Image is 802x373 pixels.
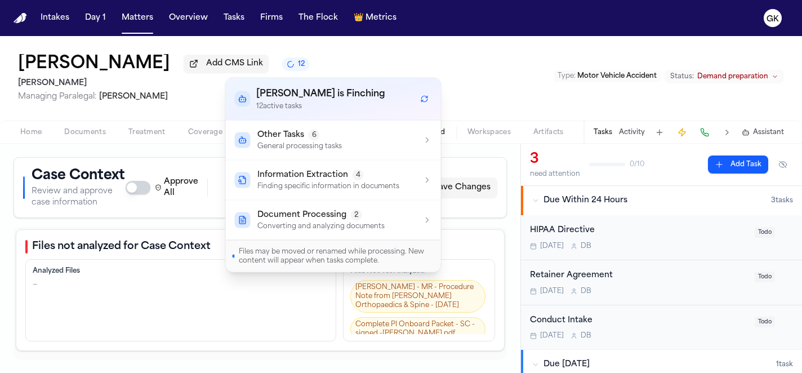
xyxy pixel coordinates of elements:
span: [DATE] [540,331,564,340]
button: The Flock [294,8,342,28]
span: [DATE] [540,242,564,251]
span: Managing Paralegal: [18,92,97,101]
p: Review and approve case information [32,186,126,208]
button: Refresh workflows [417,92,432,106]
span: Assistant [753,128,784,137]
span: D B [581,242,591,251]
span: 4 [353,170,364,181]
span: 3 task s [771,196,793,205]
span: 0 / 10 [630,160,644,169]
h1: Case Context [32,167,126,185]
span: Home [20,128,42,137]
span: 6 [309,130,320,141]
button: Change status from Demand preparation [665,70,784,83]
span: Workspaces [467,128,511,137]
div: Retainer Agreement [530,269,748,282]
button: Create Immediate Task [674,125,690,140]
span: 1 task [776,360,793,369]
span: Type : [558,73,576,79]
button: Information Extraction4Finding specific information in documents [226,161,441,200]
button: 12 active tasks [282,57,310,71]
h2: Files not analyzed for Case Context [32,239,211,255]
h2: [PERSON_NAME] [18,77,310,90]
img: Finch Logo [14,13,27,24]
span: Todo [755,272,775,282]
span: Coverage [188,128,222,137]
button: Edit matter name [18,54,170,74]
button: Document Processing2Converting and analyzing documents [226,201,441,240]
button: Matters [117,8,158,28]
button: Save Changes [413,177,497,198]
button: Day 1 [81,8,110,28]
div: Open task: HIPAA Directive [521,215,802,260]
span: Demand preparation [697,72,768,81]
span: 2 [351,210,362,221]
span: Documents [64,128,106,137]
button: Intakes [36,8,74,28]
div: Open task: Conduct Intake [521,305,802,350]
span: Artifacts [533,128,564,137]
button: Other Tasks6General processing tasks [226,121,441,160]
label: Approve All [155,176,200,199]
span: Other Tasks [257,130,304,141]
div: need attention [530,170,580,179]
div: Conduct Intake [530,314,748,327]
p: 12 active task s [256,102,385,111]
a: [PERSON_NAME] - MR - Procedure Note from [PERSON_NAME] Orthopaedics & Spine - [DATE] [350,280,485,313]
span: Due Within 24 Hours [543,195,627,206]
span: D B [581,287,591,296]
span: [PERSON_NAME] [99,92,168,101]
span: [DATE] [540,287,564,296]
p: Converting and analyzing documents [257,222,385,231]
span: Todo [755,317,775,327]
button: Firms [256,8,287,28]
span: Document Processing [257,210,346,221]
button: Make a Call [697,125,712,140]
h3: [PERSON_NAME] is Finching [256,87,385,101]
button: Assistant [742,128,784,137]
span: Information Extraction [257,170,348,181]
button: Due Within 24 Hours3tasks [521,186,802,215]
span: Status: [670,72,694,81]
button: Tasks [219,8,249,28]
p: General processing tasks [257,142,342,151]
a: Home [14,13,27,24]
span: Todo [755,227,775,238]
button: Activity [619,128,645,137]
div: HIPAA Directive [530,224,748,237]
button: Hide completed tasks (⌘⇧H) [773,156,793,174]
a: Complete PI Onboard Packet - SC - signed -[PERSON_NAME].pdf [350,317,485,341]
div: — [33,280,37,289]
button: Overview [164,8,212,28]
span: Add CMS Link [206,58,263,69]
button: Edit Type: Motor Vehicle Accident [554,70,660,82]
div: Open task: Retainer Agreement [521,260,802,305]
span: Files may be moved or renamed while processing. New content will appear when tasks complete. [239,247,434,265]
p: Finding specific information in documents [257,182,399,191]
button: crownMetrics [349,8,401,28]
h1: [PERSON_NAME] [18,54,170,74]
button: Add Task [652,125,667,140]
span: Due [DATE] [543,359,590,370]
span: D B [581,331,591,340]
div: Analyzed Files [33,267,329,276]
span: Motor Vehicle Accident [577,73,657,79]
span: 12 [298,60,305,69]
button: Tasks [594,128,612,137]
button: Add Task [708,156,768,174]
span: Treatment [128,128,166,137]
button: Add CMS Link [184,55,269,73]
span: Demand [415,128,445,137]
div: 3 [530,150,580,168]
